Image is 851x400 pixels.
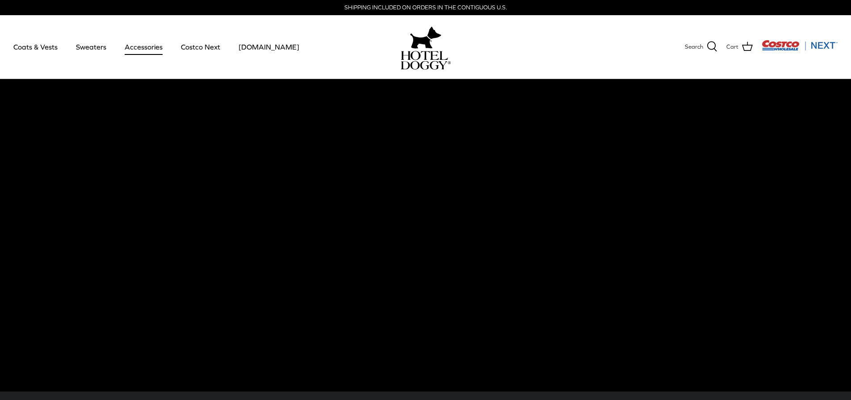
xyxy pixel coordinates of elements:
a: Costco Next [173,32,228,62]
a: Sweaters [68,32,114,62]
img: hoteldoggy.com [410,24,441,51]
a: Search [685,41,717,53]
img: hoteldoggycom [401,51,451,70]
a: hoteldoggy.com hoteldoggycom [401,24,451,70]
a: Coats & Vests [5,32,66,62]
a: Visit Costco Next [762,46,838,52]
a: [DOMAIN_NAME] [231,32,307,62]
img: Costco Next [762,40,838,51]
a: Cart [726,41,753,53]
span: Search [685,42,703,52]
span: Cart [726,42,738,52]
a: Accessories [117,32,171,62]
